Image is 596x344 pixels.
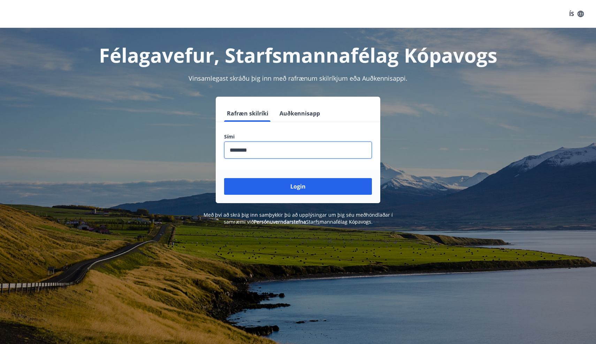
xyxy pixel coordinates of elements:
h1: Félagavefur, Starfsmannafélag Kópavogs [55,42,541,68]
span: Vinsamlegast skráðu þig inn með rafrænum skilríkjum eða Auðkennisappi. [189,74,407,82]
button: Auðkennisapp [277,105,323,122]
button: Login [224,178,372,195]
span: Með því að skrá þig inn samþykkir þú að upplýsingar um þig séu meðhöndlaðar í samræmi við Starfsm... [204,211,393,225]
a: Persónuverndarstefna [254,218,306,225]
label: Sími [224,133,372,140]
button: ÍS [565,8,588,20]
button: Rafræn skilríki [224,105,271,122]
